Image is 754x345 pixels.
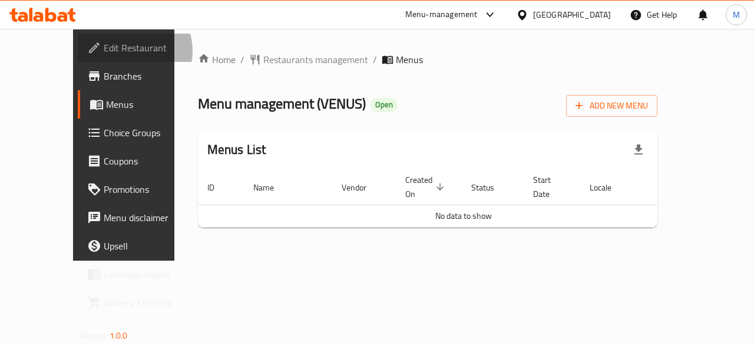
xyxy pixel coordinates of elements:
span: Menu disclaimer [104,211,190,225]
span: Branches [104,69,190,83]
span: Coupons [104,154,190,168]
span: Vendor [342,180,382,195]
li: / [240,52,244,67]
span: Upsell [104,239,190,253]
th: Actions [641,169,729,205]
a: Coupons [78,147,199,175]
span: Grocery Checklist [104,295,190,310]
span: Menus [396,52,423,67]
span: Promotions [104,182,190,196]
span: Name [253,180,289,195]
a: Grocery Checklist [78,288,199,317]
span: Restaurants management [263,52,368,67]
a: Promotions [78,175,199,203]
a: Menus [78,90,199,119]
button: Add New Menu [566,95,657,117]
div: Export file [624,136,653,164]
span: Locale [590,180,627,195]
table: enhanced table [198,169,729,228]
span: Menus [106,97,190,111]
a: Coverage Report [78,260,199,288]
div: Open [371,98,398,112]
a: Choice Groups [78,119,199,147]
span: Status [471,180,510,195]
nav: breadcrumb [198,52,658,67]
span: Created On [405,173,448,201]
span: Menu management ( VENUS ) [198,90,366,117]
span: ID [207,180,230,195]
a: Upsell [78,232,199,260]
span: Edit Restaurant [104,41,190,55]
h2: Menus List [207,141,266,159]
li: / [373,52,377,67]
span: Add New Menu [576,98,648,113]
span: Coverage Report [104,267,190,281]
div: Menu-management [405,8,478,22]
div: [GEOGRAPHIC_DATA] [533,8,611,21]
span: Choice Groups [104,126,190,140]
span: 1.0.0 [110,328,128,343]
span: Start Date [533,173,566,201]
span: Open [371,100,398,110]
a: Home [198,52,236,67]
a: Menu disclaimer [78,203,199,232]
a: Edit Restaurant [78,34,199,62]
span: M [733,8,740,21]
a: Branches [78,62,199,90]
span: Version: [79,328,108,343]
span: No data to show [435,208,492,224]
a: Restaurants management [249,52,368,67]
